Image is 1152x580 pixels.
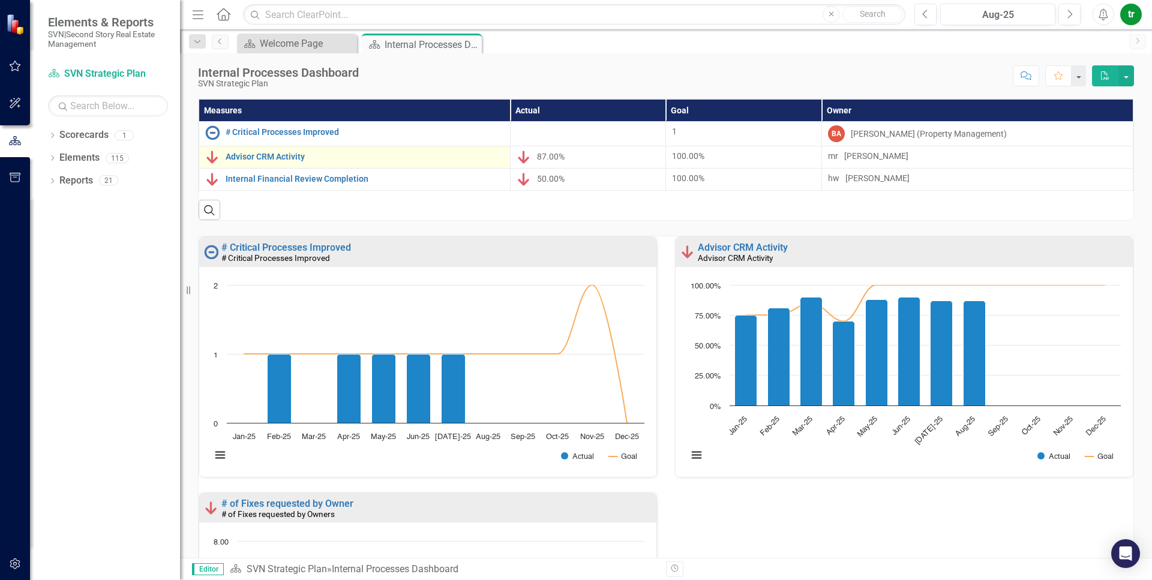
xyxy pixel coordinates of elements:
img: Below Plan [205,150,220,164]
div: Internal Processes Dashboard [198,66,359,79]
img: ClearPoint Strategy [6,14,27,35]
text: Sep-25 [511,433,535,441]
img: Below Plan [517,150,531,164]
div: [PERSON_NAME] [845,172,910,184]
path: Jun-25, 1. Actual. [407,354,431,423]
td: Double-Click to Edit [821,146,1133,169]
a: Reports [59,174,93,188]
button: Aug-25 [940,4,1055,25]
text: 1 [214,351,218,359]
text: Mar-25 [302,433,326,441]
text: Jan-25 [233,433,256,441]
text: Aug-25 [476,433,500,441]
text: Apr-25 [337,433,360,441]
div: Internal Processes Dashboard [385,37,479,52]
text: Nov-25 [580,433,604,441]
div: » [230,563,657,576]
span: Editor [192,563,224,575]
text: May-25 [856,415,880,438]
div: 115 [106,153,129,163]
div: Double-Click to Edit [675,236,1133,477]
span: 1 [672,127,677,136]
a: Elements [59,151,100,165]
td: Double-Click to Edit [821,169,1133,191]
small: SVN|Second Story Real Estate Management [48,29,168,49]
img: Below Plan [680,245,695,259]
button: Show Actual [1037,452,1072,461]
td: Double-Click to Edit Right Click for Context Menu [199,146,511,169]
text: 75.00% [695,312,721,320]
span: 87.00% [537,152,565,161]
text: 25.00% [695,372,721,380]
a: # of Fixes requested by Owner [221,498,353,509]
div: SVN Strategic Plan [198,79,359,88]
text: Jun-25 [890,415,912,437]
path: Feb-25, 81. Actual. [768,308,790,405]
img: No Information [204,245,218,259]
path: Apr-25, 70. Actual. [833,321,855,405]
button: Search [842,6,902,23]
text: 0% [710,403,721,411]
span: 100.00% [672,173,704,183]
text: May-25 [371,433,396,441]
span: Elements & Reports [48,15,168,29]
text: [DATE]-25 [913,415,944,446]
span: 50.00% [537,174,565,184]
input: Search Below... [48,95,168,116]
button: View chart menu, Chart [212,447,229,464]
small: Advisor CRM Activity [698,253,773,263]
a: Advisor CRM Activity [226,152,504,161]
text: Dec-25 [1085,415,1107,437]
div: Internal Processes Dashboard [332,563,458,575]
a: Advisor CRM Activity [698,242,788,253]
path: Jan-25, 75. Actual. [735,315,757,405]
a: Welcome Page [240,36,354,51]
text: Apr-25 [825,415,847,437]
div: 1 [115,130,134,140]
text: Dec-25 [615,433,639,441]
path: May-25, 1. Actual. [372,354,396,423]
button: Show Goal [607,452,639,461]
path: Mar-25, 90. Actual. [800,297,823,405]
text: Nov-25 [1052,415,1075,437]
span: Search [860,9,886,19]
div: [PERSON_NAME] (Property Management) [851,128,1007,140]
img: Below Plan [205,172,220,187]
text: Mar-25 [791,415,814,437]
div: Chart. Highcharts interactive chart. [205,279,650,474]
button: Show Actual [561,452,596,461]
td: Double-Click to Edit Right Click for Context Menu [199,169,511,191]
div: Aug-25 [944,8,1051,22]
button: View chart menu, Chart [688,447,705,464]
div: 21 [99,176,118,186]
text: Sep-25 [987,415,1010,438]
text: 0 [214,420,218,428]
text: 2 [214,283,218,290]
td: Double-Click to Edit [821,122,1133,146]
text: Oct-25 [1021,415,1042,437]
small: # of Fixes requested by Owners [221,509,335,519]
a: SVN Strategic Plan [247,563,327,575]
path: Aug-25, 87. Actual. [964,300,986,405]
button: tr [1120,4,1142,25]
div: mr [828,150,838,162]
div: Chart. Highcharts interactive chart. [682,279,1127,474]
text: Jan-25 [727,415,749,437]
text: Feb-25 [267,433,291,441]
div: hw [828,172,839,184]
path: Jun-25, 90. Actual. [898,297,920,405]
path: Jul-25, 87. Actual. [931,300,953,405]
path: Feb-25, 1. Actual. [268,354,292,423]
text: 50.00% [695,342,721,350]
text: 100.00% [691,283,721,290]
small: # Critical Processes Improved [221,253,330,263]
g: Actual, series 1 of 2. Bar series with 12 bars. [735,285,1105,406]
text: Aug-25 [954,415,977,438]
a: Internal Financial Review Completion [226,175,504,184]
div: Open Intercom Messenger [1111,539,1140,568]
path: Apr-25, 1. Actual. [337,354,361,423]
img: No Information [205,125,220,140]
path: May-25, 88. Actual. [866,299,888,405]
text: Jun-25 [407,433,430,441]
